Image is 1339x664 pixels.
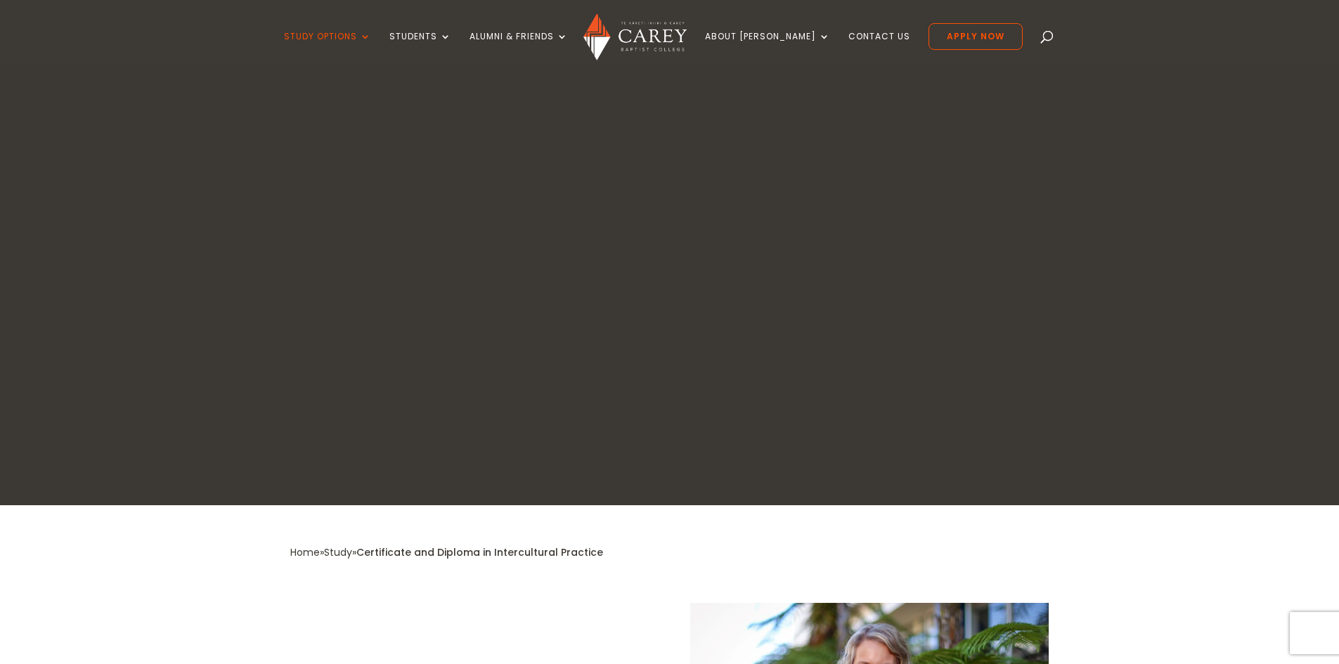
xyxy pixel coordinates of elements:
img: Carey Baptist College [583,13,687,60]
a: Students [389,32,451,65]
a: Apply Now [929,23,1023,50]
span: » » [290,545,603,559]
a: Study Options [284,32,371,65]
a: Contact Us [848,32,910,65]
a: About [PERSON_NAME] [705,32,830,65]
span: Certificate and Diploma in Intercultural Practice [356,545,603,559]
a: Study [324,545,352,559]
a: Alumni & Friends [470,32,568,65]
a: Home [290,545,320,559]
